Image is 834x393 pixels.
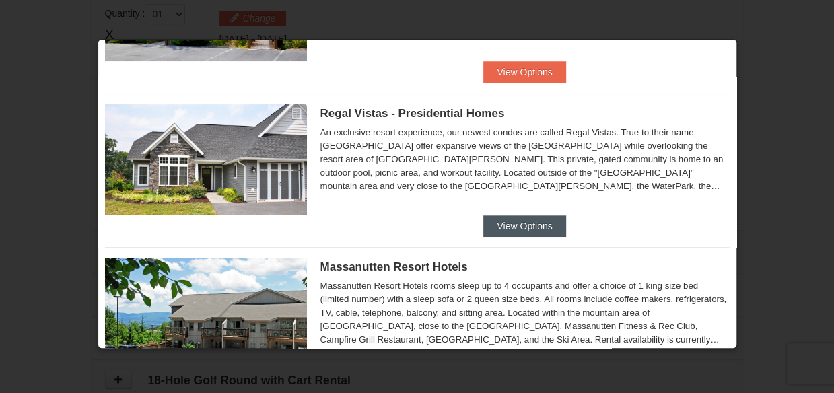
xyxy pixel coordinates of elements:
img: 19218991-1-902409a9.jpg [105,104,307,215]
button: View Options [483,215,565,237]
div: An exclusive resort experience, our newest condos are called Regal Vistas. True to their name, [G... [320,126,730,193]
span: Massanutten Resort Hotels [320,260,468,273]
span: Regal Vistas - Presidential Homes [320,107,505,120]
img: 19219026-1-e3b4ac8e.jpg [105,258,307,368]
button: View Options [483,61,565,83]
div: Massanutten Resort Hotels rooms sleep up to 4 occupants and offer a choice of 1 king size bed (li... [320,279,730,347]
